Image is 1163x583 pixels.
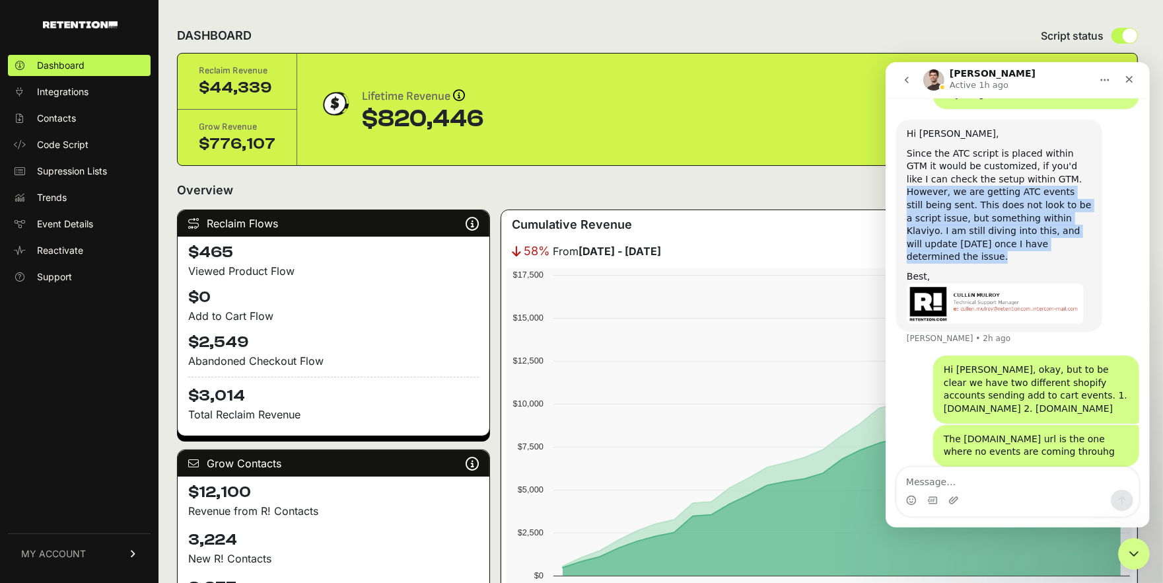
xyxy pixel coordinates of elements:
[318,87,351,120] img: dollar-coin-05c43ed7efb7bc0c12610022525b4bbbb207c7efeef5aecc26f025e68dcafac9.png
[579,245,661,258] strong: [DATE] - [DATE]
[362,106,483,132] div: $820,446
[188,503,479,519] p: Revenue from R! Contacts
[188,263,479,279] div: Viewed Product Flow
[362,87,483,106] div: Lifetime Revenue
[513,270,544,280] text: $17,500
[37,165,107,178] span: Supression Lists
[8,187,151,208] a: Trends
[534,570,544,580] text: $0
[199,134,275,155] div: $776,107
[37,217,93,231] span: Event Details
[37,85,88,98] span: Integrations
[178,210,489,237] div: Reclaim Flows
[199,77,275,98] div: $44,339
[8,240,151,261] a: Reactivate
[188,308,479,324] div: Add to Cart Flow
[37,270,72,284] span: Support
[513,313,544,323] text: $15,000
[518,527,544,537] text: $2,500
[8,533,151,574] a: MY ACCOUNT
[513,399,544,408] text: $10,000
[188,377,479,407] h4: $3,014
[199,64,275,77] div: Reclaim Revenue
[188,407,479,422] p: Total Reclaim Revenue
[178,450,489,477] div: Grow Contacts
[8,81,151,102] a: Integrations
[8,55,151,76] a: Dashboard
[177,181,233,200] h2: Overview
[188,242,479,263] h4: $465
[37,112,76,125] span: Contacts
[188,551,479,566] p: New R! Contacts
[553,243,661,259] span: From
[21,547,86,561] span: MY ACCOUNT
[43,21,118,28] img: Retention.com
[188,332,479,353] h4: $2,549
[518,485,544,494] text: $5,000
[1118,538,1150,570] iframe: Intercom live chat
[177,26,252,45] h2: DASHBOARD
[8,108,151,129] a: Contacts
[524,242,550,260] span: 58%
[199,120,275,134] div: Grow Revenue
[37,191,67,204] span: Trends
[37,138,88,151] span: Code Script
[8,266,151,288] a: Support
[8,134,151,155] a: Code Script
[37,59,85,72] span: Dashboard
[37,244,83,257] span: Reactivate
[188,529,479,551] h4: 3,224
[518,442,544,451] text: $7,500
[886,62,1150,527] iframe: To enrich screen reader interactions, please activate Accessibility in Grammarly extension settings
[1041,28,1104,44] span: Script status
[8,161,151,182] a: Supression Lists
[188,353,479,369] div: Abandoned Checkout Flow
[188,287,479,308] h4: $0
[513,356,544,366] text: $12,500
[8,214,151,235] a: Event Details
[512,215,632,234] h3: Cumulative Revenue
[188,482,479,503] h4: $12,100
